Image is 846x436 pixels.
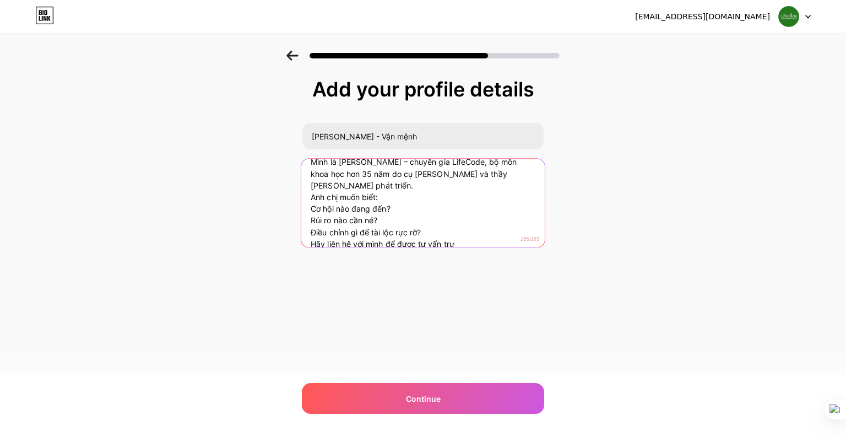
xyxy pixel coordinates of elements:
[307,78,539,100] div: Add your profile details
[302,123,544,149] input: Your name
[521,236,540,243] span: 255/255
[778,6,799,27] img: mocphuongvanmenh
[635,11,770,23] div: [EMAIL_ADDRESS][DOMAIN_NAME]
[406,393,441,405] span: Continue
